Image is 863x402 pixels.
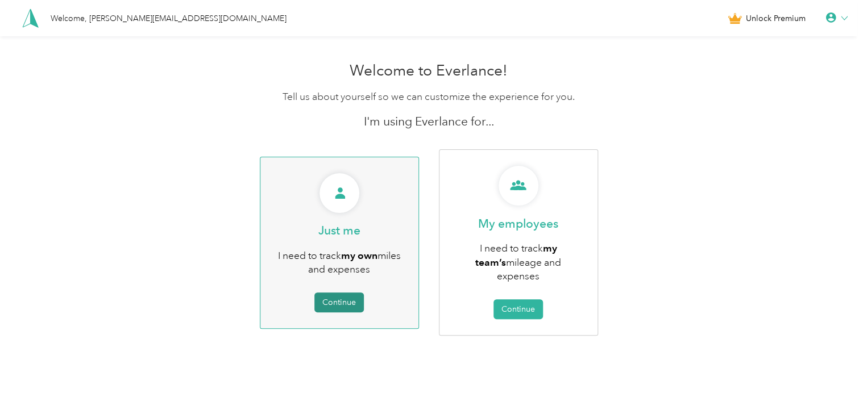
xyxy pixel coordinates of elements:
[799,338,863,402] iframe: Everlance-gr Chat Button Frame
[493,299,543,319] button: Continue
[478,216,558,232] p: My employees
[51,12,287,24] div: Welcome, [PERSON_NAME][EMAIL_ADDRESS][DOMAIN_NAME]
[746,12,806,24] span: Unlock Premium
[278,249,401,276] span: I need to track miles and expenses
[314,292,364,312] button: Continue
[214,114,643,129] p: I'm using Everlance for...
[214,90,643,104] p: Tell us about yourself so we can customize the experience for you.
[341,249,377,261] b: my own
[318,223,360,238] p: Just me
[475,242,557,268] b: my team’s
[475,242,561,282] span: I need to track mileage and expenses
[214,62,643,80] h1: Welcome to Everlance!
